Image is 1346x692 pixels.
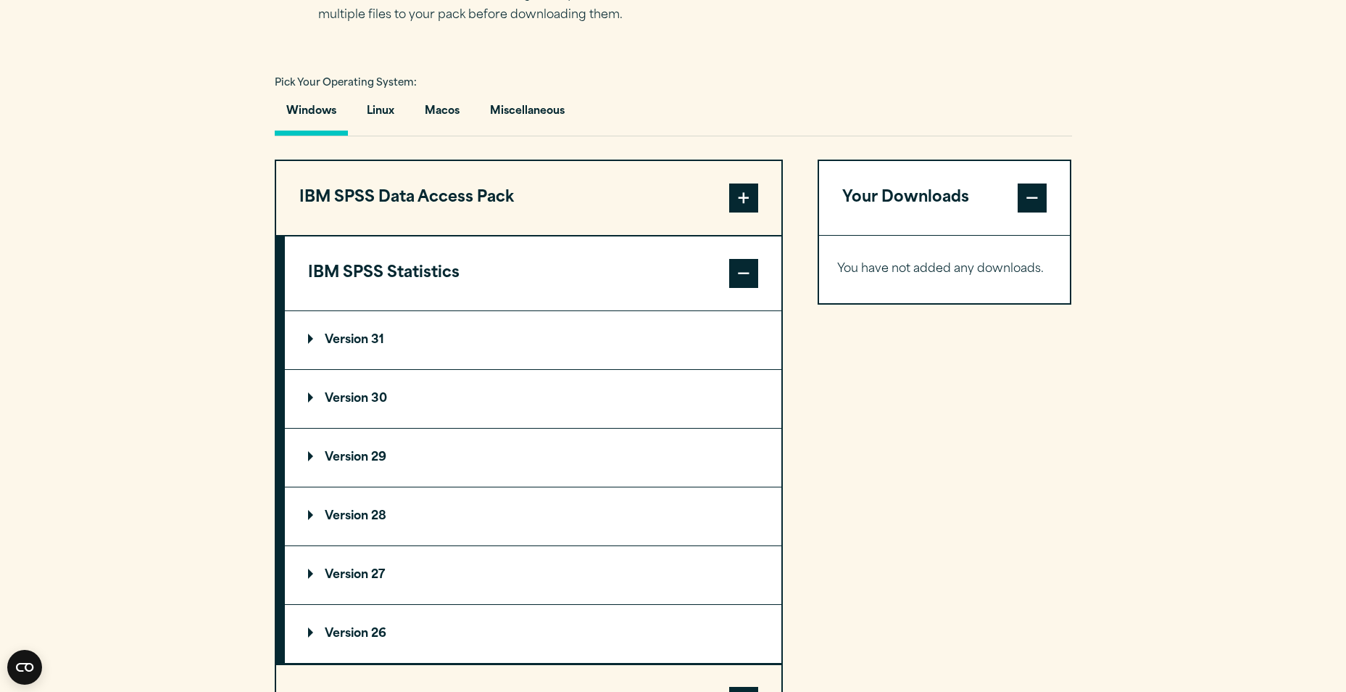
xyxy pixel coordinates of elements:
[285,487,781,545] summary: Version 28
[308,511,386,522] p: Version 28
[355,94,406,136] button: Linux
[308,393,387,405] p: Version 30
[819,235,1071,303] div: Your Downloads
[819,161,1071,235] button: Your Downloads
[276,161,781,235] button: IBM SPSS Data Access Pack
[478,94,576,136] button: Miscellaneous
[308,452,386,464] p: Version 29
[837,259,1052,280] p: You have not added any downloads.
[308,628,386,640] p: Version 26
[308,334,384,346] p: Version 31
[7,650,42,685] button: Open CMP widget
[285,429,781,487] summary: Version 29
[413,94,471,136] button: Macos
[285,310,781,664] div: IBM SPSS Statistics
[285,236,781,310] button: IBM SPSS Statistics
[285,546,781,604] summary: Version 27
[285,311,781,369] summary: Version 31
[308,569,385,581] p: Version 27
[275,94,348,136] button: Windows
[285,370,781,428] summary: Version 30
[285,605,781,663] summary: Version 26
[275,78,417,88] span: Pick Your Operating System:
